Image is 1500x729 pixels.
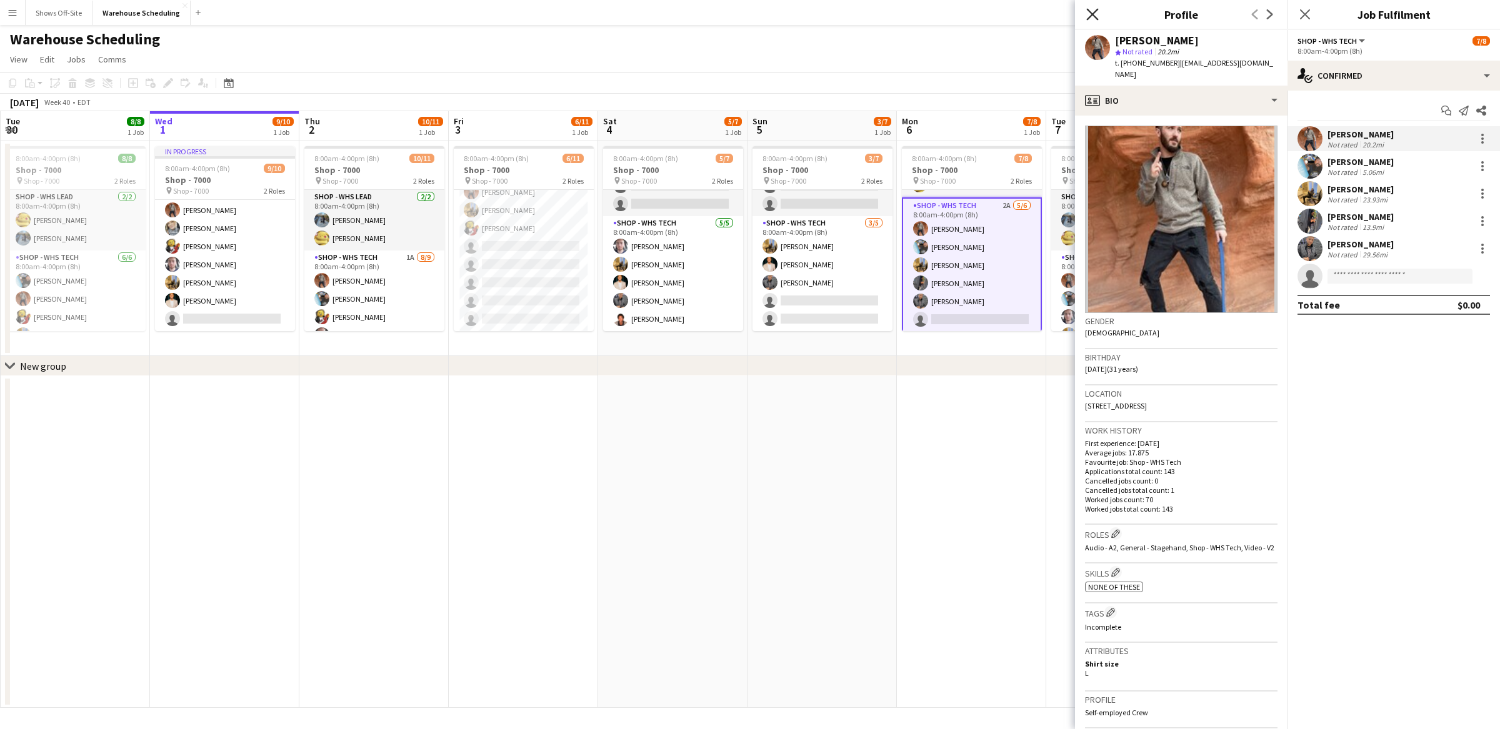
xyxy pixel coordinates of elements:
div: New group [20,360,66,372]
span: 6 [900,122,918,137]
p: Incomplete [1085,622,1277,632]
span: [STREET_ADDRESS] [1085,401,1147,410]
app-card-role: Shop - WHS Lead2/28:00am-4:00pm (8h)[PERSON_NAME][PERSON_NAME] [1051,190,1191,250]
span: 8:00am-4:00pm (8h) [1061,154,1126,163]
span: 10/11 [418,117,443,126]
h3: Shop - 7000 [752,164,892,176]
span: 9/10 [264,164,285,173]
div: 1 Job [725,127,741,137]
div: 1 Job [572,127,592,137]
h3: Job Fulfilment [1287,6,1500,22]
span: 7/8 [1014,154,1032,163]
span: 8:00am-4:00pm (8h) [16,154,81,163]
p: Cancelled jobs count: 0 [1085,476,1277,485]
app-card-role: Shop - WHS Tech7/88:00am-4:00pm (8h)[PERSON_NAME][PERSON_NAME][PERSON_NAME][PERSON_NAME][PERSON_N... [155,162,295,331]
app-card-role: Shop - WHS Tech1A6/78:00am-4:00pm (8h)[PERSON_NAME][PERSON_NAME][PERSON_NAME][PERSON_NAME] [1051,250,1191,402]
span: | [EMAIL_ADDRESS][DOMAIN_NAME] [1115,58,1273,79]
h3: Shop - 7000 [603,164,743,176]
h3: Profile [1075,6,1287,22]
img: Crew avatar or photo [1085,126,1277,313]
div: [PERSON_NAME] [1115,35,1199,46]
div: 8:00am-4:00pm (8h)7/8Shop - 7000 Shop - 70002 RolesShop - WHS Lead2/28:00am-4:00pm (8h)[PERSON_NA... [902,146,1042,331]
span: 2 Roles [562,176,584,186]
div: 1 Job [1024,127,1040,137]
h3: Attributes [1085,645,1277,657]
div: [PERSON_NAME] [1327,156,1394,167]
h3: Skills [1085,566,1277,579]
h3: Shop - 7000 [304,164,444,176]
app-job-card: 8:00am-4:00pm (8h)10/11Shop - 7000 Shop - 70002 RolesShop - WHS Lead2/28:00am-4:00pm (8h)[PERSON_... [304,146,444,331]
h3: Birthday [1085,352,1277,363]
span: Shop - 7000 [24,176,59,186]
div: 13.9mi [1360,222,1386,232]
div: [PERSON_NAME] [1327,184,1394,195]
a: Edit [35,51,59,67]
span: 30 [4,122,20,137]
h3: Shop - 7000 [1051,164,1191,176]
app-card-role: Shop - WHS Lead2/28:00am-4:00pm (8h)[PERSON_NAME][PERSON_NAME] [304,190,444,250]
app-card-role: Shop - WHS Tech2A5/68:00am-4:00pm (8h)[PERSON_NAME][PERSON_NAME][PERSON_NAME][PERSON_NAME][PERSON... [902,197,1042,333]
span: Fri [454,116,464,127]
h1: Warehouse Scheduling [10,30,160,49]
div: 20.2mi [1360,140,1386,149]
h3: Work history [1085,425,1277,436]
span: 8/8 [127,117,144,126]
h3: Shop - 7000 [902,164,1042,176]
span: 8:00am-4:00pm (8h) [165,164,230,173]
span: 7/8 [1472,36,1490,46]
span: 5/7 [724,117,742,126]
span: Shop - 7000 [771,176,806,186]
p: Worked jobs count: 70 [1085,495,1277,504]
p: Worked jobs total count: 143 [1085,504,1277,513]
span: 2 Roles [264,186,285,196]
div: Not rated [1327,140,1360,149]
app-job-card: 8:00am-4:00pm (8h)5/7Shop - 7000 Shop - 70002 RolesShop - WHS Lead0/28:00am-4:00pm (8h) Shop - WH... [603,146,743,331]
span: Sun [752,116,767,127]
div: 8:00am-4:00pm (8h)8/8Shop - 7000 Shop - 70002 RolesShop - WHS Lead2/28:00am-4:00pm (8h)[PERSON_NA... [6,146,146,331]
div: 1 Job [874,127,891,137]
div: 5.06mi [1360,167,1386,177]
span: 2 Roles [114,176,136,186]
span: Mon [902,116,918,127]
div: Not rated [1327,167,1360,177]
app-card-role: Shop - WHS Tech3/58:00am-4:00pm (8h)[PERSON_NAME][PERSON_NAME][PERSON_NAME] [752,216,892,331]
span: Wed [155,116,172,127]
span: 3 [452,122,464,137]
span: 8:00am-4:00pm (8h) [912,154,977,163]
div: EDT [77,97,91,107]
span: 9/10 [272,117,294,126]
div: 1 Job [127,127,144,137]
span: 6/11 [571,117,592,126]
span: 2 Roles [1011,176,1032,186]
span: 8/8 [118,154,136,163]
span: 8:00am-4:00pm (8h) [613,154,678,163]
h3: Roles [1085,527,1277,540]
div: [PERSON_NAME] [1327,239,1394,250]
p: Average jobs: 17.875 [1085,448,1277,457]
app-card-role: Shop - WHS Lead2/28:00am-4:00pm (8h)[PERSON_NAME][PERSON_NAME] [6,190,146,250]
span: 2 Roles [861,176,882,186]
app-job-card: 8:00am-4:00pm (8h)6/11Shop - 7000 Shop - 70002 RolesShop - WHS Tech6A4/98:00am-4:00pm (8h)[PERSON... [454,146,594,331]
div: Not rated [1327,222,1360,232]
span: Tue [1051,116,1066,127]
app-job-card: In progress8:00am-4:00pm (8h)9/10Shop - 7000 Shop - 70002 Roles[PERSON_NAME]Shop - WHS Tech7/88:0... [155,146,295,331]
span: [DEMOGRAPHIC_DATA] [1085,328,1159,337]
span: Shop - WHS Tech [1297,36,1357,46]
app-card-role: Shop - WHS Tech5/58:00am-4:00pm (8h)[PERSON_NAME][PERSON_NAME][PERSON_NAME][PERSON_NAME][PERSON_N... [603,216,743,331]
p: First experience: [DATE] [1085,439,1277,448]
app-job-card: 8:00am-4:00pm (8h)8/9Shop - 7000 Shop - 70002 RolesShop - WHS Lead2/28:00am-4:00pm (8h)[PERSON_NA... [1051,146,1191,331]
h3: Tags [1085,606,1277,619]
h3: Shop - 7000 [155,174,295,186]
span: [DATE] (31 years) [1085,364,1138,374]
div: [DATE] [10,96,39,109]
app-job-card: 8:00am-4:00pm (8h)3/7Shop - 7000 Shop - 70002 RolesShop - WHS Lead0/28:00am-4:00pm (8h) Shop - WH... [752,146,892,331]
div: 1 Job [273,127,293,137]
h3: Profile [1085,694,1277,705]
h3: Location [1085,388,1277,399]
div: $0.00 [1457,299,1480,311]
button: Shop - WHS Tech [1297,36,1367,46]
